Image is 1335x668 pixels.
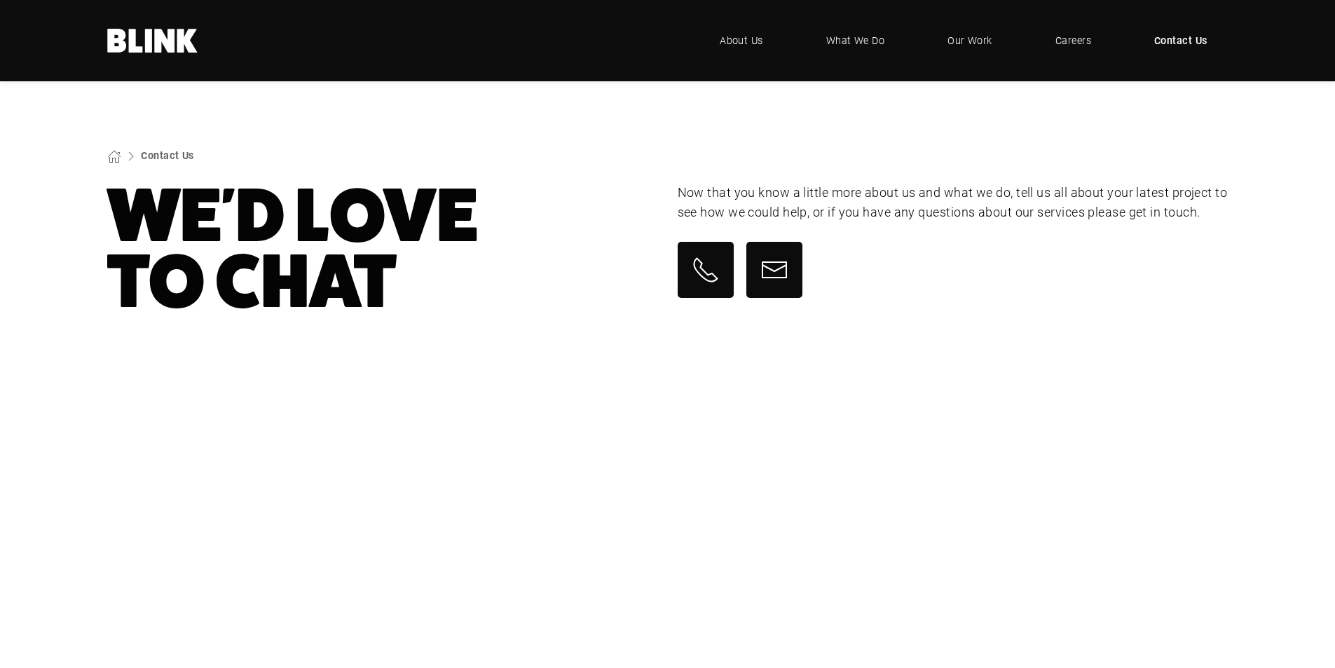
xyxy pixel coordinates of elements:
[1133,20,1228,62] a: Contact Us
[947,33,992,48] span: Our Work
[141,149,194,162] a: Contact Us
[107,183,658,315] h1: We'd Love To Chat
[1055,33,1091,48] span: Careers
[699,20,784,62] a: About Us
[678,183,1228,222] p: Now that you know a little more about us and what we do, tell us all about your latest project to...
[1034,20,1112,62] a: Careers
[107,29,198,53] a: Home
[805,20,906,62] a: What We Do
[1154,33,1207,48] span: Contact Us
[826,33,885,48] span: What We Do
[720,33,763,48] span: About Us
[926,20,1013,62] a: Our Work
